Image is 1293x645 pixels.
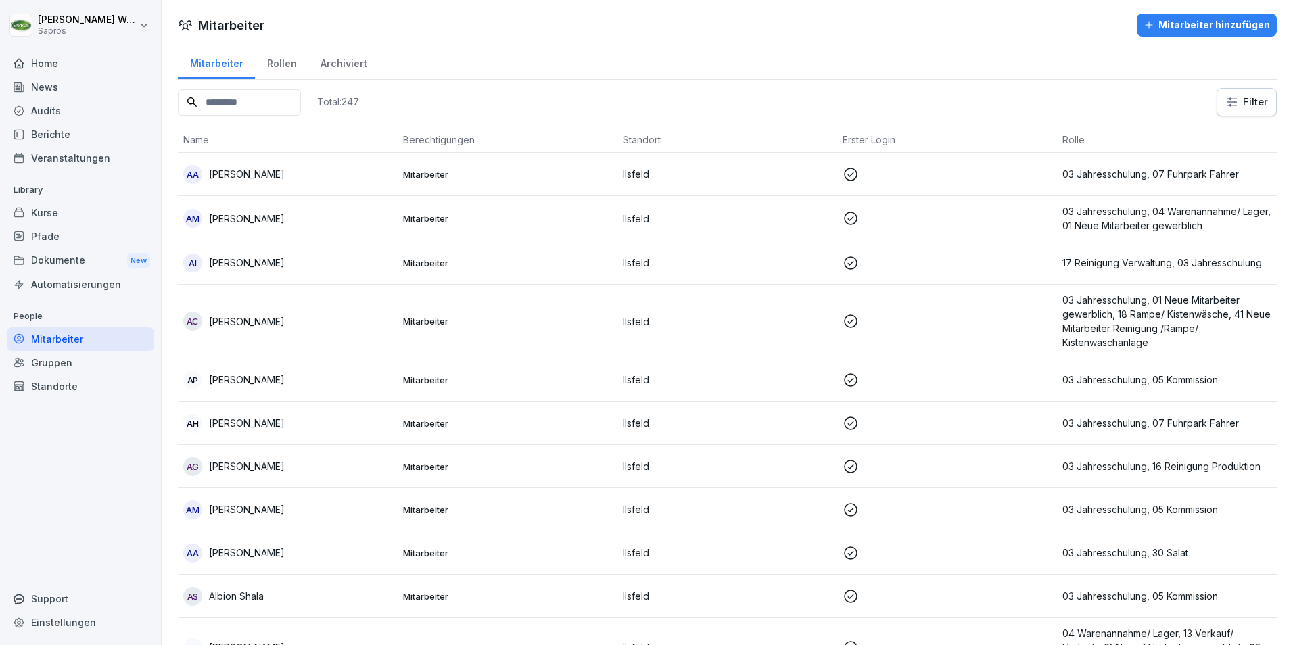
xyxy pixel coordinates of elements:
[623,546,832,560] p: Ilsfeld
[7,248,154,273] a: DokumenteNew
[209,212,285,226] p: [PERSON_NAME]
[127,253,150,268] div: New
[209,502,285,517] p: [PERSON_NAME]
[403,315,612,327] p: Mitarbeiter
[7,179,154,201] p: Library
[623,167,832,181] p: Ilsfeld
[623,256,832,270] p: Ilsfeld
[209,256,285,270] p: [PERSON_NAME]
[209,314,285,329] p: [PERSON_NAME]
[7,224,154,248] a: Pfade
[617,127,837,153] th: Standort
[403,460,612,473] p: Mitarbeiter
[7,51,154,75] a: Home
[623,373,832,387] p: Ilsfeld
[7,587,154,611] div: Support
[183,312,202,331] div: AC
[837,127,1057,153] th: Erster Login
[403,504,612,516] p: Mitarbeiter
[317,95,359,108] p: Total: 247
[38,26,137,36] p: Sapros
[1062,293,1271,350] p: 03 Jahresschulung, 01 Neue Mitarbeiter gewerblich, 18 Rampe/ Kistenwäsche, 41 Neue Mitarbeiter Re...
[7,248,154,273] div: Dokumente
[7,327,154,351] a: Mitarbeiter
[1062,502,1271,517] p: 03 Jahresschulung, 05 Kommission
[1137,14,1277,37] button: Mitarbeiter hinzufügen
[183,500,202,519] div: AM
[255,45,308,79] a: Rollen
[623,314,832,329] p: Ilsfeld
[1062,204,1271,233] p: 03 Jahresschulung, 04 Warenannahme/ Lager, 01 Neue Mitarbeiter gewerblich
[403,590,612,602] p: Mitarbeiter
[623,589,832,603] p: Ilsfeld
[403,212,612,224] p: Mitarbeiter
[623,502,832,517] p: Ilsfeld
[403,257,612,269] p: Mitarbeiter
[209,167,285,181] p: [PERSON_NAME]
[1062,589,1271,603] p: 03 Jahresschulung, 05 Kommission
[308,45,379,79] a: Archiviert
[7,611,154,634] a: Einstellungen
[7,146,154,170] a: Veranstaltungen
[7,99,154,122] a: Audits
[1062,416,1271,430] p: 03 Jahresschulung, 07 Fuhrpark Fahrer
[209,459,285,473] p: [PERSON_NAME]
[7,75,154,99] a: News
[1057,127,1277,153] th: Rolle
[7,306,154,327] p: People
[403,547,612,559] p: Mitarbeiter
[1217,89,1276,116] button: Filter
[7,351,154,375] a: Gruppen
[623,416,832,430] p: Ilsfeld
[1062,167,1271,181] p: 03 Jahresschulung, 07 Fuhrpark Fahrer
[209,546,285,560] p: [PERSON_NAME]
[1144,18,1270,32] div: Mitarbeiter hinzufügen
[183,544,202,563] div: AA
[623,459,832,473] p: Ilsfeld
[7,272,154,296] a: Automatisierungen
[183,414,202,433] div: AH
[7,201,154,224] a: Kurse
[198,16,264,34] h1: Mitarbeiter
[403,374,612,386] p: Mitarbeiter
[38,14,137,26] p: [PERSON_NAME] Weyreter
[178,127,398,153] th: Name
[1062,459,1271,473] p: 03 Jahresschulung, 16 Reinigung Produktion
[183,587,202,606] div: AS
[183,371,202,389] div: AP
[398,127,617,153] th: Berechtigungen
[183,254,202,272] div: AI
[183,165,202,184] div: AA
[403,168,612,181] p: Mitarbeiter
[623,212,832,226] p: Ilsfeld
[1062,373,1271,387] p: 03 Jahresschulung, 05 Kommission
[403,417,612,429] p: Mitarbeiter
[209,416,285,430] p: [PERSON_NAME]
[209,373,285,387] p: [PERSON_NAME]
[183,209,202,228] div: AM
[178,45,255,79] a: Mitarbeiter
[183,457,202,476] div: AG
[1062,546,1271,560] p: 03 Jahresschulung, 30 Salat
[7,375,154,398] a: Standorte
[209,589,264,603] p: Albion Shala
[1062,256,1271,270] p: 17 Reinigung Verwaltung, 03 Jahresschulung
[7,122,154,146] a: Berichte
[1225,95,1268,109] div: Filter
